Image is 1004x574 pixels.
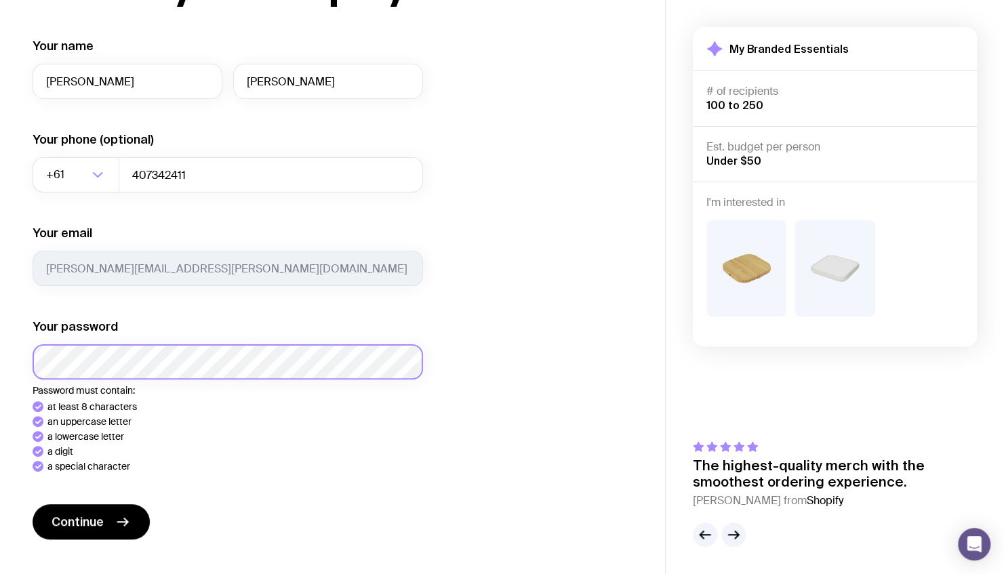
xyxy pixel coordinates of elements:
p: a special character [47,461,130,472]
cite: [PERSON_NAME] from [693,493,977,509]
p: at least 8 characters [47,401,137,412]
label: Your password [33,319,118,335]
h4: Est. budget per person [706,140,963,154]
p: The highest-quality merch with the smoothest ordering experience. [693,457,977,490]
span: Under $50 [706,155,761,167]
label: Your name [33,38,94,54]
p: an uppercase letter [47,416,132,427]
button: Continue [33,504,150,539]
input: Search for option [67,157,88,192]
div: Search for option [33,157,119,192]
input: Last name [233,64,423,99]
span: Continue [52,514,104,530]
label: Your phone (optional) [33,131,154,148]
span: 100 to 250 [706,99,763,111]
span: Shopify [807,493,843,508]
h4: I'm interested in [706,196,963,209]
div: Open Intercom Messenger [958,528,990,560]
input: First name [33,64,222,99]
p: a lowercase letter [47,431,124,442]
label: Your email [33,225,92,241]
input: 0400123456 [119,157,423,192]
input: you@email.com [33,251,423,286]
p: Password must contain: [33,385,423,396]
h4: # of recipients [706,85,963,98]
p: a digit [47,446,73,457]
span: +61 [46,157,67,192]
h2: My Branded Essentials [729,42,849,56]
